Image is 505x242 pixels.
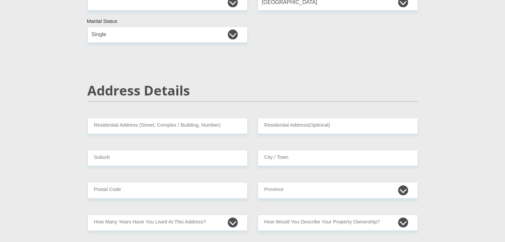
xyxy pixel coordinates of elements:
input: Valid residential address [87,118,248,134]
input: Postal Code [87,182,248,198]
h2: Address Details [87,83,418,98]
input: Suburb [87,150,248,166]
input: Address line 2 (Optional) [258,118,418,134]
select: Please Select a Province [258,182,418,198]
select: Please select a value [87,214,248,231]
select: Please select a value [258,214,418,231]
input: City [258,150,418,166]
